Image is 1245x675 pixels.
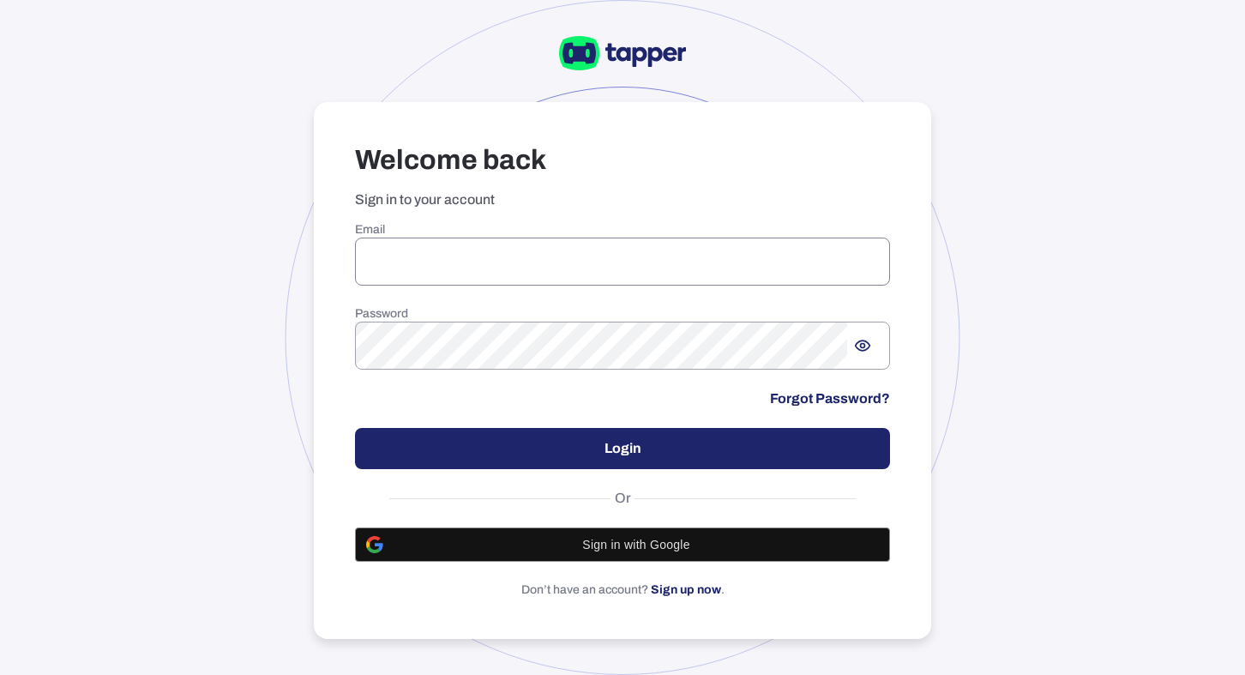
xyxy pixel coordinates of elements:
[355,143,890,178] h3: Welcome back
[355,428,890,469] button: Login
[610,490,635,507] span: Or
[394,538,879,551] span: Sign in with Google
[355,527,890,562] button: Sign in with Google
[651,583,721,596] a: Sign up now
[770,390,890,407] a: Forgot Password?
[847,330,878,361] button: Show password
[355,222,890,238] h6: Email
[355,306,890,322] h6: Password
[355,582,890,598] p: Don’t have an account? .
[355,191,890,208] p: Sign in to your account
